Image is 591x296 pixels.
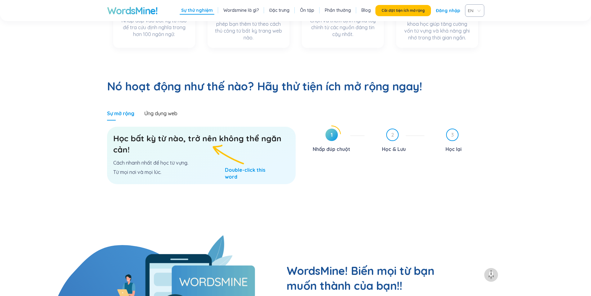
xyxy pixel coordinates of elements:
font: Từ mọi nơi và mọi lúc. [113,169,161,175]
font: 3 [451,132,454,138]
a: Wordsmine là gì? [223,7,259,13]
a: Sự thử nghiệm [181,7,213,13]
font: Nhấp đúp chuột [313,146,350,152]
font: Đăng nhập [436,8,460,13]
img: to top [486,270,496,280]
a: Đăng nhập [436,5,460,16]
a: Phần thưởng [325,7,351,13]
font: Học lại [445,146,462,152]
font: Sự mở rộng [107,110,134,116]
a: Đặc trưng [269,7,289,13]
a: Ôn tập [300,7,314,13]
a: Blog [361,7,371,13]
a: WordsMine! [107,4,158,17]
span: VIE [468,6,479,15]
font: Nó hoạt động như thế nào? Hãy thử tiện ích mở rộng ngay! [107,79,422,93]
font: Chọn và thêm định nghĩa tùy chỉnh từ các nguồn đáng tin cậy nhất. [310,17,376,37]
div: 3Học lại [429,129,484,154]
font: Nhấp đúp vào bất kỳ từ nào để tra cứu định nghĩa trong hơn 100 ngôn ngữ. [121,17,187,37]
div: 2Học & Lưu [369,129,424,154]
font: EN [468,8,473,13]
font: 2 [391,132,394,138]
font: Ứng dụng web [144,110,177,116]
font: Cách nhanh nhất để học từ vựng. [113,160,188,166]
div: 1Nhấp đúp chuột [305,129,365,154]
font: Học bất kỳ từ nào, trở nên không thể ngăn cản! [113,133,281,155]
font: Học & Lưu [382,146,406,152]
font: WordsMine! Biến mọi từ bạn muốn thành của bạn!! [287,264,434,293]
button: Cài đặt tiện ích mở rộng [375,5,431,16]
font: 1 [331,132,333,138]
font: Cài đặt tiện ích mở rộng [382,8,425,13]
